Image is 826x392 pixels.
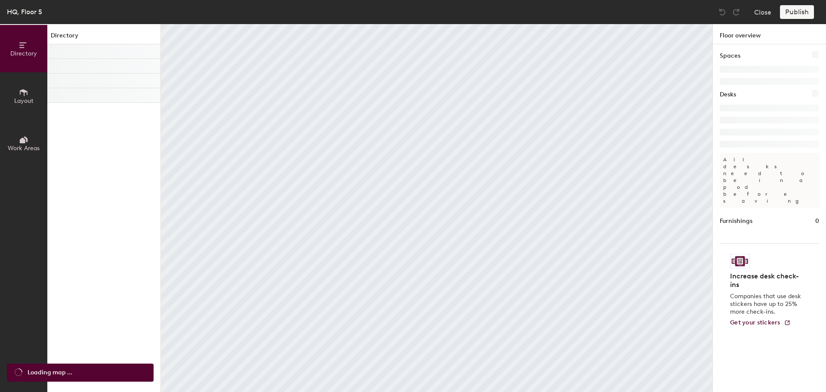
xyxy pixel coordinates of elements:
[754,5,771,19] button: Close
[730,293,804,316] p: Companies that use desk stickers have up to 25% more check-ins.
[730,272,804,289] h4: Increase desk check-ins
[718,8,727,16] img: Undo
[730,319,780,326] span: Get your stickers
[14,97,34,105] span: Layout
[720,90,736,99] h1: Desks
[8,145,40,152] span: Work Areas
[720,153,819,208] p: All desks need to be in a pod before saving
[720,216,752,226] h1: Furnishings
[732,8,740,16] img: Redo
[10,50,37,57] span: Directory
[47,31,160,44] h1: Directory
[7,6,42,17] div: HQ, Floor 5
[161,24,712,392] canvas: Map
[730,319,791,327] a: Get your stickers
[28,368,72,377] span: Loading map ...
[713,24,826,44] h1: Floor overview
[730,254,750,269] img: Sticker logo
[815,216,819,226] h1: 0
[720,51,740,61] h1: Spaces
